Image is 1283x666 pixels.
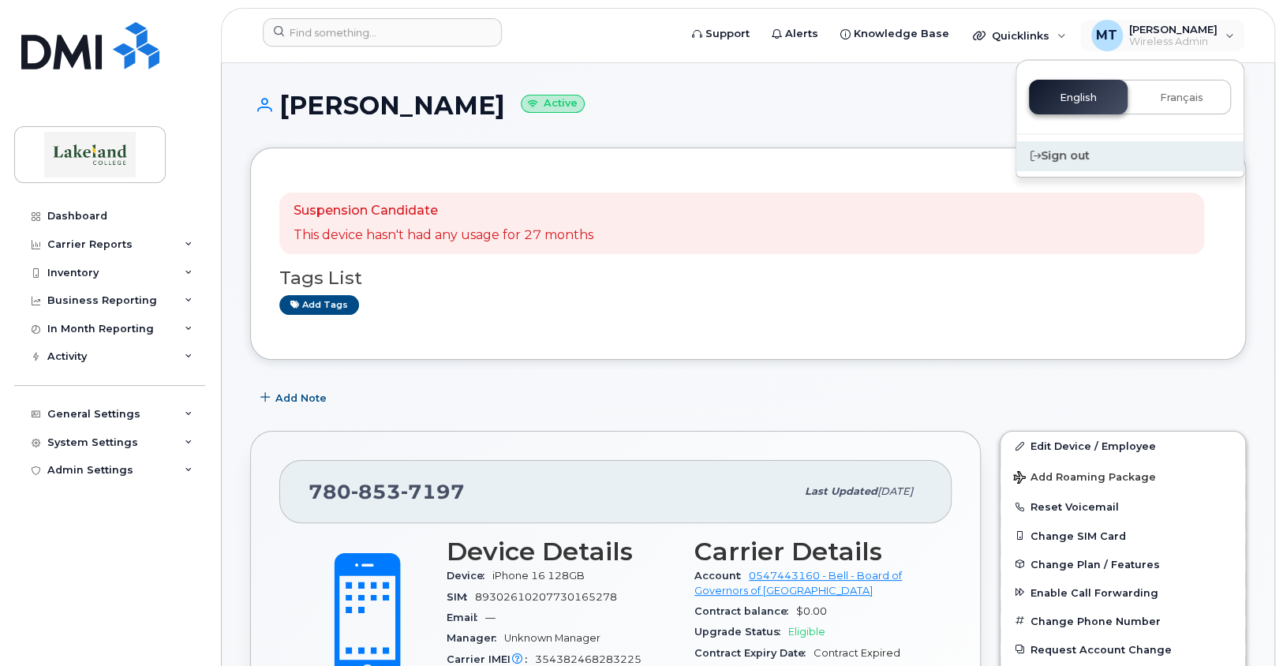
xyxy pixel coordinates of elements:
[447,653,535,665] span: Carrier IMEI
[250,384,340,412] button: Add Note
[447,632,504,644] span: Manager
[694,605,796,617] span: Contract balance
[694,570,749,582] span: Account
[1001,492,1245,521] button: Reset Voicemail
[447,591,475,603] span: SIM
[279,295,359,315] a: Add tags
[788,626,825,638] span: Eligible
[805,485,877,497] span: Last updated
[1031,558,1160,570] span: Change Plan / Features
[1013,471,1156,486] span: Add Roaming Package
[275,391,327,406] span: Add Note
[1001,550,1245,578] button: Change Plan / Features
[294,202,593,220] p: Suspension Candidate
[1016,141,1244,170] div: Sign out
[694,537,923,566] h3: Carrier Details
[351,480,401,503] span: 853
[694,647,814,659] span: Contract Expiry Date
[492,570,585,582] span: iPhone 16 128GB
[796,605,827,617] span: $0.00
[447,537,675,566] h3: Device Details
[1160,92,1203,104] span: Français
[475,591,617,603] span: 89302610207730165278
[877,485,913,497] span: [DATE]
[250,92,1246,119] h1: [PERSON_NAME]
[535,653,641,665] span: 354382468283225
[401,480,465,503] span: 7197
[447,570,492,582] span: Device
[1001,578,1245,607] button: Enable Call Forwarding
[1001,522,1245,550] button: Change SIM Card
[1001,432,1245,460] a: Edit Device / Employee
[694,570,902,596] a: 0547443160 - Bell - Board of Governors of [GEOGRAPHIC_DATA]
[309,480,465,503] span: 780
[521,95,585,113] small: Active
[1001,460,1245,492] button: Add Roaming Package
[447,612,485,623] span: Email
[1001,635,1245,664] button: Request Account Change
[485,612,496,623] span: —
[1031,586,1158,598] span: Enable Call Forwarding
[694,626,788,638] span: Upgrade Status
[279,268,1217,288] h3: Tags List
[1001,607,1245,635] button: Change Phone Number
[294,226,593,245] p: This device hasn't had any usage for 27 months
[814,647,900,659] span: Contract Expired
[504,632,600,644] span: Unknown Manager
